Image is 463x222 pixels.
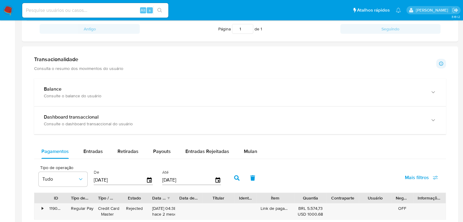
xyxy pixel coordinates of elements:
a: Notificações [396,8,401,13]
span: 1 [261,26,262,32]
button: Seguindo [340,24,440,34]
button: search-icon [153,6,166,15]
span: Alt [141,7,146,13]
a: Sair [452,7,458,13]
p: matias.logusso@mercadopago.com.br [416,7,450,13]
span: Página de [218,24,262,34]
span: s [149,7,151,13]
span: 3.161.2 [451,14,460,19]
input: Pesquise usuários ou casos... [22,6,168,14]
button: Antigo [40,24,140,34]
span: Atalhos rápidos [357,7,390,13]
